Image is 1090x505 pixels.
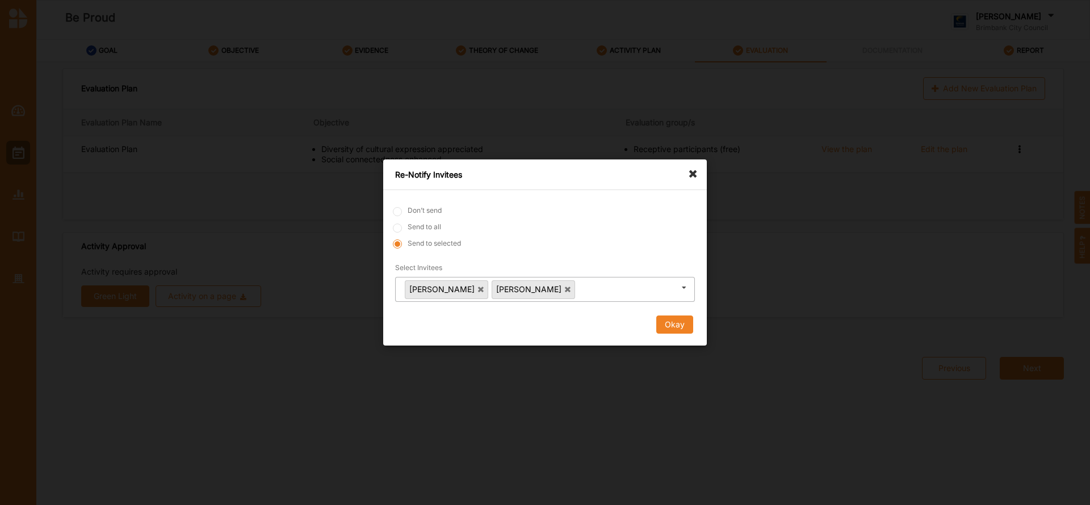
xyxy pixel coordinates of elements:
[395,263,442,272] label: Select Invitees
[656,315,693,334] button: Okay
[405,280,488,300] a: [PERSON_NAME]
[383,159,707,190] div: Re-Notify Invitees
[408,205,442,215] label: Don’t send
[408,238,461,248] label: Send to selected
[492,280,575,300] a: [PERSON_NAME]
[408,222,441,232] label: Send to all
